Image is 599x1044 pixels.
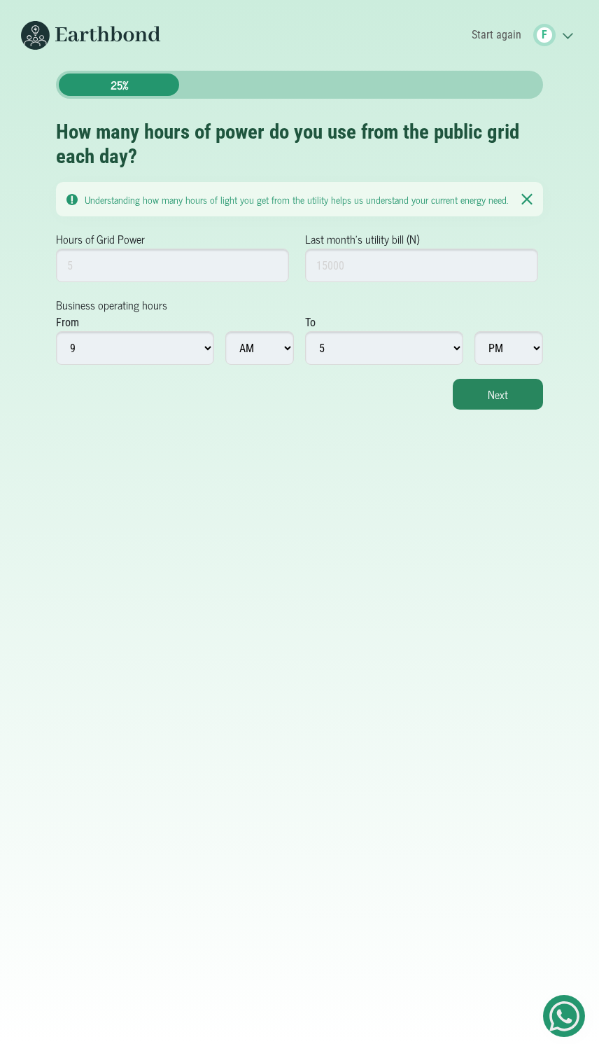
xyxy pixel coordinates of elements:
a: Start again [467,23,526,47]
input: 15000 [305,249,538,282]
label: Last month's utility bill (N) [305,230,419,247]
img: Notication Pane Close Icon [521,193,533,206]
span: F [542,27,547,43]
div: From [56,314,79,331]
img: Earthbond's long logo for desktop view [21,21,161,50]
label: Hours of Grid Power [56,230,145,247]
div: 25% [59,74,179,96]
button: Next [453,379,543,410]
label: Business operating hours [56,296,167,313]
input: 5 [56,249,289,282]
img: Notication Pane Caution Icon [66,194,78,205]
h2: How many hours of power do you use from the public grid each day? [56,120,543,168]
small: Understanding how many hours of light you get from the utility helps us understand your current e... [85,191,508,207]
div: To [305,314,316,331]
img: Get Started On Earthbond Via Whatsapp [549,1001,579,1031]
